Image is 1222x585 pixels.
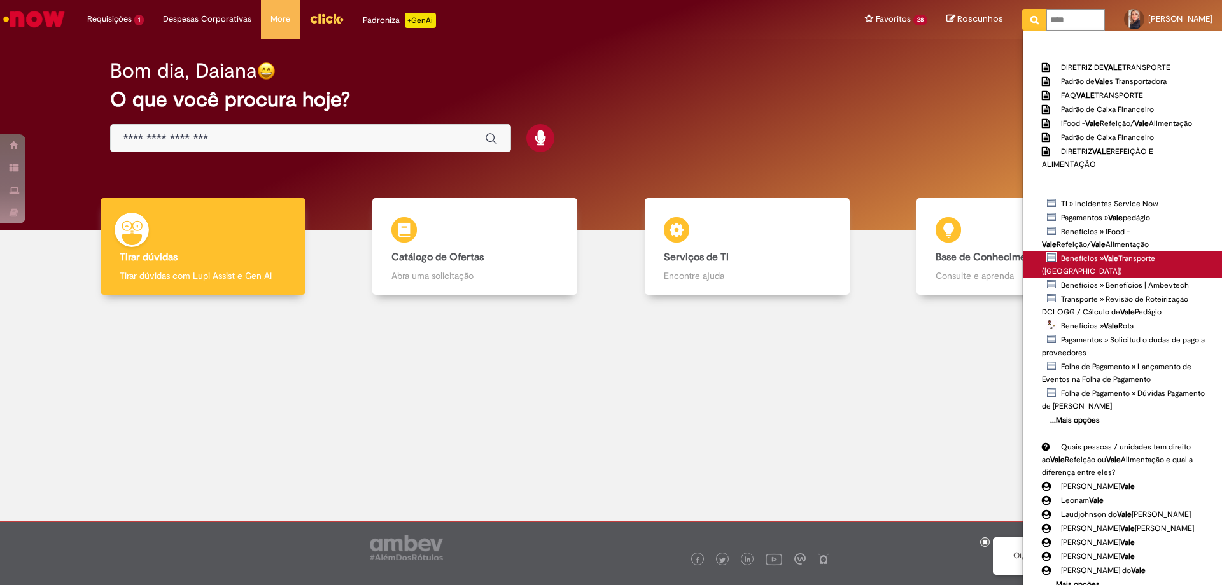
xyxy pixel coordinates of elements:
[1025,184,1060,195] b: Catálogo
[1104,321,1118,331] strong: Vale
[1089,495,1104,505] strong: Vale
[1061,104,1154,115] span: Padrão de Caixa Financeiro
[664,269,831,282] p: Encontre ajuda
[87,13,132,25] span: Requisições
[957,13,1003,25] span: Rascunhos
[1061,523,1194,533] span: [PERSON_NAME] [PERSON_NAME]
[1061,132,1154,143] span: Padrão de Caixa Financeiro
[1120,523,1135,533] strong: Vale
[766,551,782,567] img: logo_footer_youtube.png
[1042,388,1205,411] span: Folha de Pagamento » Dúvidas Pagamento de [PERSON_NAME]
[1061,495,1104,505] span: Leonam
[719,557,726,563] img: logo_footer_twitter.png
[1061,537,1135,547] span: [PERSON_NAME]
[1117,509,1132,519] strong: Vale
[67,198,339,295] a: Tirar dúvidas Tirar dúvidas com Lupi Assist e Gen Ai
[370,535,443,560] img: logo_footer_ambev_rotulo_gray.png
[1,6,67,32] img: ServiceNow
[1120,307,1135,317] strong: Vale
[1061,199,1158,209] span: TI » Incidentes Service Now
[1104,253,1118,264] strong: Vale
[1061,76,1167,87] span: Padrão de s Transportadora
[163,13,251,25] span: Despesas Corporativas
[1061,321,1134,331] span: Benefícios » Rota
[1025,48,1052,59] b: Artigos
[1042,146,1153,169] span: DIRETRIZ REFEIÇÃO E ALIMENTAÇÃO
[309,9,344,28] img: click_logo_yellow_360x200.png
[1061,551,1135,561] span: [PERSON_NAME]
[611,198,883,295] a: Serviços de TI Encontre ajuda
[1061,118,1192,129] span: iFood - Refeição/ Alimentação
[1061,481,1135,491] span: [PERSON_NAME]
[1061,90,1143,101] span: FAQ TRANSPORTE
[1042,294,1188,317] span: Transporte » Revisão de Roteirização DCLOGG / Cálculo de Pedágio
[1042,442,1193,477] span: Quais pessoas / unidades tem direito ao Refeição ou Alimentação e qual a diferença entre eles?
[1131,565,1146,575] strong: Vale
[818,553,829,565] img: logo_footer_naosei.png
[1061,509,1191,519] span: Laudjohnson do [PERSON_NAME]
[1025,427,1076,439] b: Comunidade
[946,13,1003,25] a: Rascunhos
[936,269,1102,282] p: Consulte e aprenda
[876,13,911,25] span: Favoritos
[1042,362,1191,384] span: Folha de Pagamento » Lançamento de Eventos na Folha de Pagamento
[1120,537,1135,547] strong: Vale
[913,15,927,25] span: 28
[405,13,436,28] p: +GenAi
[1042,335,1205,358] span: Pagamentos » Solicitud o dudas de pago a proveedores
[993,537,1152,575] div: Oi, como posso te ajudar hoje?
[391,269,558,282] p: Abra uma solicitação
[110,60,257,82] h2: Bom dia, Daiana
[883,198,1156,295] a: Base de Conhecimento Consulte e aprenda
[1095,76,1109,87] strong: Vale
[1092,146,1111,157] strong: VALE
[1091,239,1106,250] strong: Vale
[339,198,612,295] a: Catálogo de Ofertas Abra uma solicitação
[134,15,144,25] span: 1
[110,88,1113,111] h2: O que você procura hoje?
[1061,62,1170,73] span: DIRETRIZ DE TRANSPORTE
[391,251,484,264] b: Catálogo de Ofertas
[270,13,290,25] span: More
[1108,213,1123,223] strong: Vale
[1085,118,1100,129] strong: Vale
[1050,415,1100,425] b: ...Mais opções
[1076,90,1095,101] strong: VALE
[1061,213,1150,223] span: Pagamentos » pedágio
[1050,455,1065,465] strong: Vale
[1022,9,1047,31] button: Pesquisar
[1061,280,1189,290] span: Benefícios » Benefícios | Ambevtech
[1042,253,1155,276] span: Benefícios » Transporte ([GEOGRAPHIC_DATA])
[257,62,276,80] img: happy-face.png
[664,251,729,264] b: Serviços de TI
[1025,35,1099,46] b: Reportar problema
[120,251,178,264] b: Tirar dúvidas
[1120,551,1135,561] strong: Vale
[1106,455,1121,465] strong: Vale
[1148,13,1212,24] span: [PERSON_NAME]
[1134,118,1149,129] strong: Vale
[745,556,751,564] img: logo_footer_linkedin.png
[694,557,701,563] img: logo_footer_facebook.png
[794,553,806,565] img: logo_footer_workplace.png
[936,251,1041,264] b: Base de Conhecimento
[1104,62,1122,73] strong: VALE
[1061,565,1146,575] span: [PERSON_NAME] do
[1042,227,1149,250] span: Benefícios » iFood - Refeição/ Alimentação
[1042,239,1057,250] strong: Vale
[120,269,286,282] p: Tirar dúvidas com Lupi Assist e Gen Ai
[1120,481,1135,491] strong: Vale
[363,13,436,28] div: Padroniza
